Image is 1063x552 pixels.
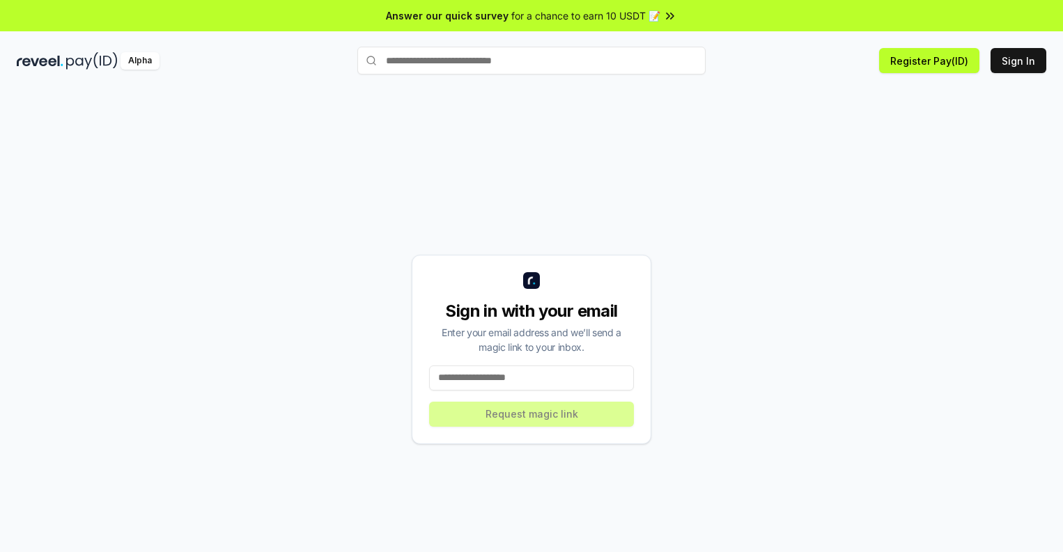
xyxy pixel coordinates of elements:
button: Register Pay(ID) [879,48,979,73]
span: for a chance to earn 10 USDT 📝 [511,8,660,23]
img: reveel_dark [17,52,63,70]
div: Alpha [121,52,160,70]
img: logo_small [523,272,540,289]
img: pay_id [66,52,118,70]
div: Sign in with your email [429,300,634,322]
button: Sign In [991,48,1046,73]
span: Answer our quick survey [386,8,509,23]
div: Enter your email address and we’ll send a magic link to your inbox. [429,325,634,354]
